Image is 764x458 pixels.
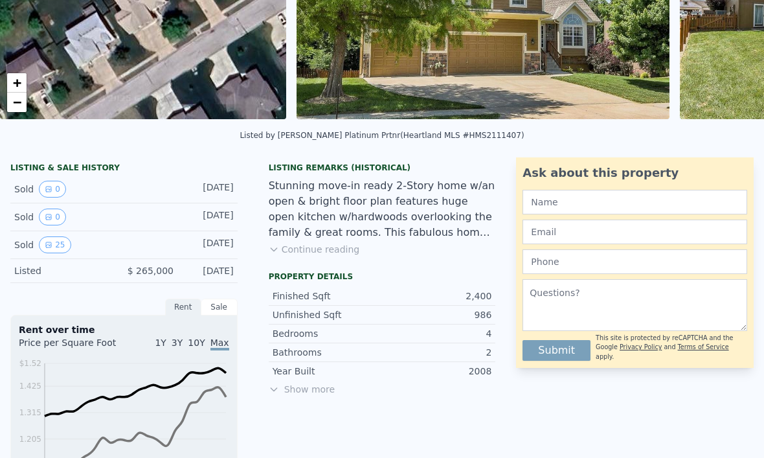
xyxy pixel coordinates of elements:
[273,327,382,340] div: Bedrooms
[13,94,21,110] span: −
[19,323,229,336] div: Rent over time
[240,131,524,140] div: Listed by [PERSON_NAME] Platinum Prtnr (Heartland MLS #HMS2111407)
[269,271,496,282] div: Property details
[14,264,113,277] div: Listed
[19,359,41,368] tspan: $1.52
[522,220,747,244] input: Email
[14,209,113,225] div: Sold
[382,365,491,378] div: 2008
[210,338,229,350] span: Max
[269,178,496,240] div: Stunning move-in ready 2-Story home w/an open & bright floor plan features huge open kitchen w/ha...
[269,163,496,173] div: Listing Remarks (Historical)
[382,290,491,303] div: 2,400
[39,181,66,198] button: View historical data
[382,308,491,321] div: 986
[620,343,662,350] a: Privacy Policy
[7,93,27,112] a: Zoom out
[14,435,41,444] tspan: $1.205
[184,264,234,277] div: [DATE]
[14,382,41,391] tspan: $1.425
[39,236,71,253] button: View historical data
[273,346,382,359] div: Bathrooms
[155,338,166,348] span: 1Y
[273,365,382,378] div: Year Built
[522,249,747,274] input: Phone
[382,327,491,340] div: 4
[14,181,113,198] div: Sold
[596,334,747,361] div: This site is protected by reCAPTCHA and the Google and apply.
[201,299,238,315] div: Sale
[10,163,238,176] div: LISTING & SALE HISTORY
[14,408,41,417] tspan: $1.315
[13,74,21,91] span: +
[273,308,382,321] div: Unfinished Sqft
[269,243,360,256] button: Continue reading
[273,290,382,303] div: Finished Sqft
[184,181,234,198] div: [DATE]
[14,236,113,253] div: Sold
[19,336,124,357] div: Price per Square Foot
[184,209,234,225] div: [DATE]
[184,236,234,253] div: [DATE]
[128,266,174,276] span: $ 265,000
[188,338,205,348] span: 10Y
[382,346,491,359] div: 2
[522,190,747,214] input: Name
[39,209,66,225] button: View historical data
[165,299,201,315] div: Rent
[172,338,183,348] span: 3Y
[522,340,590,361] button: Submit
[678,343,729,350] a: Terms of Service
[7,73,27,93] a: Zoom in
[522,164,747,182] div: Ask about this property
[269,383,496,396] span: Show more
